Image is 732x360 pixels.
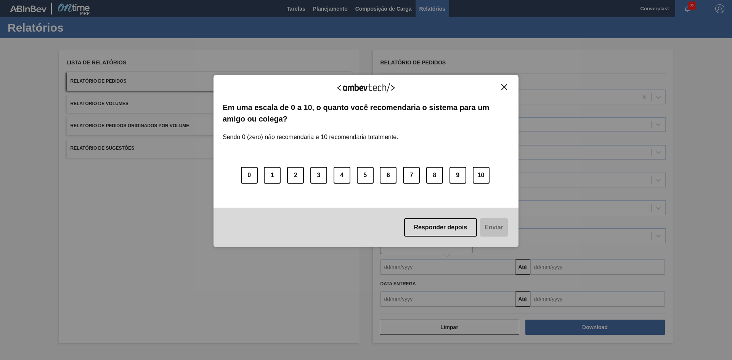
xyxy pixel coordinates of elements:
[223,125,398,141] label: Sendo 0 (zero) não recomendaria e 10 recomendaria totalmente.
[241,167,258,184] button: 0
[449,167,466,184] button: 9
[403,167,420,184] button: 7
[357,167,374,184] button: 5
[499,84,509,90] button: Close
[426,167,443,184] button: 8
[337,83,395,93] img: Logo Ambevtech
[223,102,509,125] label: Em uma escala de 0 a 10, o quanto você recomendaria o sistema para um amigo ou colega?
[404,218,477,237] button: Responder depois
[264,167,281,184] button: 1
[287,167,304,184] button: 2
[380,167,396,184] button: 6
[501,84,507,90] img: Close
[334,167,350,184] button: 4
[473,167,490,184] button: 10
[310,167,327,184] button: 3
